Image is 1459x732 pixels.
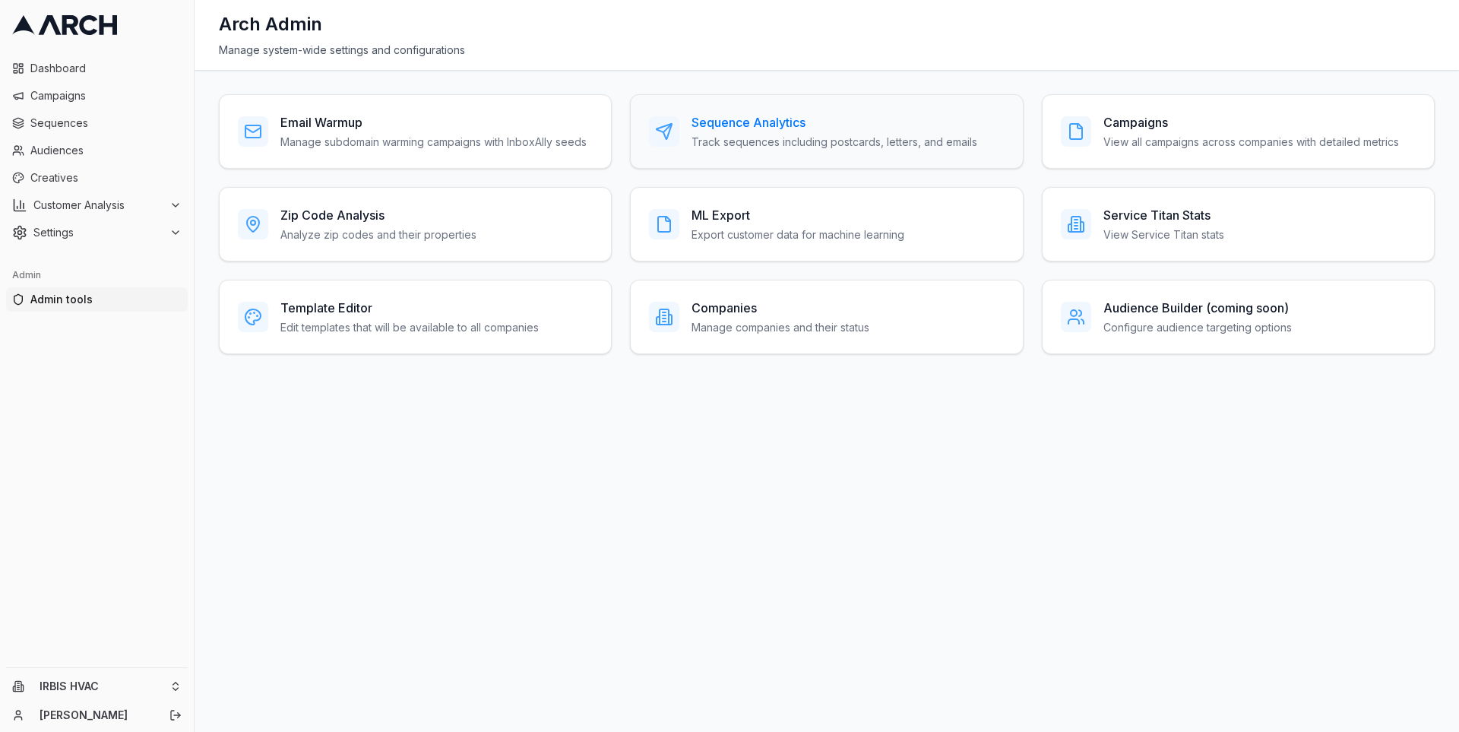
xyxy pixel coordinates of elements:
[219,43,1435,58] div: Manage system-wide settings and configurations
[1103,206,1224,224] h3: Service Titan Stats
[280,113,587,132] h3: Email Warmup
[630,94,1023,169] a: Sequence AnalyticsTrack sequences including postcards, letters, and emails
[692,206,904,224] h3: ML Export
[219,94,612,169] a: Email WarmupManage subdomain warming campaigns with InboxAlly seeds
[219,187,612,261] a: Zip Code AnalysisAnalyze zip codes and their properties
[280,320,539,335] p: Edit templates that will be available to all companies
[280,135,587,150] p: Manage subdomain warming campaigns with InboxAlly seeds
[630,187,1023,261] a: ML ExportExport customer data for machine learning
[33,198,163,213] span: Customer Analysis
[280,206,476,224] h3: Zip Code Analysis
[30,88,182,103] span: Campaigns
[33,225,163,240] span: Settings
[30,116,182,131] span: Sequences
[30,170,182,185] span: Creatives
[219,12,322,36] h1: Arch Admin
[1042,280,1435,354] a: Audience Builder (coming soon)Configure audience targeting options
[165,705,186,726] button: Log out
[1103,320,1292,335] p: Configure audience targeting options
[6,166,188,190] a: Creatives
[630,280,1023,354] a: CompaniesManage companies and their status
[6,138,188,163] a: Audiences
[6,56,188,81] a: Dashboard
[40,708,153,723] a: [PERSON_NAME]
[30,61,182,76] span: Dashboard
[1103,299,1292,317] h3: Audience Builder (coming soon)
[6,674,188,699] button: IRBIS HVAC
[692,135,977,150] p: Track sequences including postcards, letters, and emails
[6,220,188,245] button: Settings
[30,143,182,158] span: Audiences
[1103,227,1224,242] p: View Service Titan stats
[280,227,476,242] p: Analyze zip codes and their properties
[30,292,182,307] span: Admin tools
[6,287,188,312] a: Admin tools
[1042,94,1435,169] a: CampaignsView all campaigns across companies with detailed metrics
[6,84,188,108] a: Campaigns
[6,193,188,217] button: Customer Analysis
[1042,187,1435,261] a: Service Titan StatsView Service Titan stats
[1103,135,1399,150] p: View all campaigns across companies with detailed metrics
[692,113,977,132] h3: Sequence Analytics
[1103,113,1399,132] h3: Campaigns
[40,680,163,693] span: IRBIS HVAC
[280,299,539,317] h3: Template Editor
[6,263,188,287] div: Admin
[692,227,904,242] p: Export customer data for machine learning
[219,280,612,354] a: Template EditorEdit templates that will be available to all companies
[692,320,869,335] p: Manage companies and their status
[692,299,869,317] h3: Companies
[6,111,188,135] a: Sequences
